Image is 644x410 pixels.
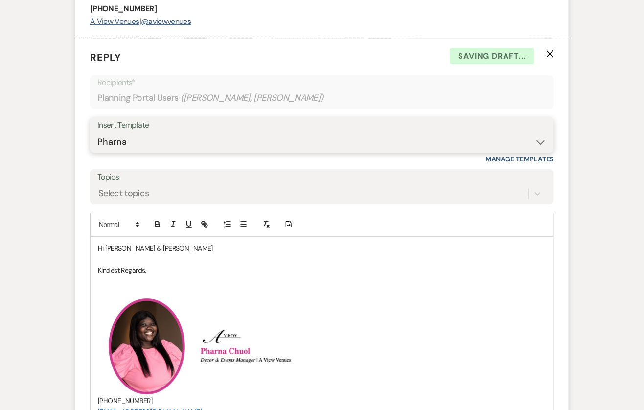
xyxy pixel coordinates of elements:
[139,16,141,26] span: |
[98,396,152,405] span: [PHONE_NUMBER]
[97,89,547,108] div: Planning Portal Users
[98,297,196,395] img: PC .png
[98,265,546,275] p: Kindest Regards,
[98,187,149,200] div: Select topics
[90,16,139,26] a: A View Venues
[97,76,547,89] p: Recipients*
[90,51,121,64] span: Reply
[141,16,191,26] a: @aviewvenues
[97,170,547,184] label: Topics
[197,329,306,364] img: Screenshot 2025-04-02 at 3.30.15 PM.png
[450,48,534,65] span: Saving draft...
[97,118,547,133] div: Insert Template
[181,91,324,105] span: ( [PERSON_NAME], [PERSON_NAME] )
[485,155,554,163] a: Manage Templates
[98,243,546,253] p: Hi [PERSON_NAME] & [PERSON_NAME]
[90,3,157,14] strong: [PHONE_NUMBER]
